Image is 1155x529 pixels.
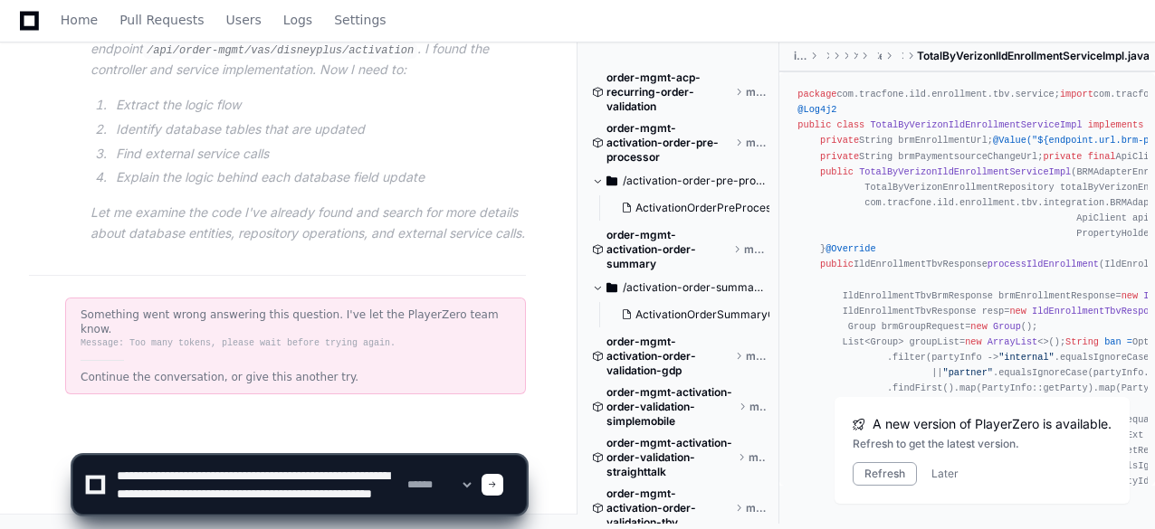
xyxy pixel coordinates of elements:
span: implements [1088,119,1144,130]
span: order-mgmt-activation-order-validation-simplemobile [606,385,735,429]
span: TotalByVerizonIldEnrollmentServiceImpl.java [917,49,1150,63]
span: import [1060,89,1093,99]
span: order-mgmt-activation-order-validation-gdp [606,335,731,378]
span: Pull Requests [119,14,204,25]
span: enrollment [879,49,882,63]
button: /activation-order-pre-processor/src/main/java/com/tracfone/activation/order/pre/processor/controller [592,166,766,195]
span: private [1043,150,1082,161]
span: final [1088,150,1116,161]
button: ActivationOrderSummaryController.java [614,302,769,327]
span: order-mgmt-acp-recurring-order-validation [606,71,731,114]
span: new [1009,305,1026,316]
span: Group [993,320,1021,331]
span: ild-enrollment-tbv [794,49,807,63]
span: ArrayList [988,336,1037,347]
span: ActivationOrderSummaryController.java [635,307,843,322]
p: The user is asking for a detailed analysis of the Disney Plus activation endpoint . I found the c... [91,18,526,80]
div: Something went wrong answering this question. I've let the PlayerZero team know. [81,307,511,336]
span: public [820,259,854,269]
span: Settings [334,14,386,25]
span: @Override [826,243,875,254]
span: order-mgmt-activation-order-summary [606,228,730,271]
span: master [746,85,766,99]
span: private [820,135,859,146]
span: master [746,136,766,150]
span: processIldEnrollment [988,259,1099,269]
li: Extract the logic flow [110,95,526,116]
span: master [749,400,767,414]
span: new [970,320,987,331]
span: ActivationOrderPreProcessorController.java [635,201,863,215]
span: private [820,150,859,161]
span: "internal" [998,352,1055,363]
span: ban [1104,336,1121,347]
span: A new version of PlayerZero is available. [873,415,1112,433]
span: "partner" [943,367,993,378]
span: @Log4j2 [797,104,836,115]
span: new [965,336,981,347]
span: order-mgmt-activation-order-pre-processor [606,121,731,165]
span: /activation-order-pre-processor/src/main/java/com/tracfone/activation/order/pre/processor/controller [623,174,766,188]
span: class [836,119,864,130]
li: Identify database tables that are updated [110,119,526,140]
span: public [820,165,854,176]
span: Home [61,14,98,25]
div: Refresh to get the latest version. [853,437,1112,451]
svg: Directory [606,170,617,192]
span: /activation-order-summary/src/main/java/com/tracfone/activation/order/summary/controller [623,280,766,295]
div: Continue the conversation, or give this another try. [81,370,511,384]
p: Let me examine the code I've already found and search for more details about database entities, r... [91,203,526,244]
span: public [797,119,831,130]
button: /activation-order-summary/src/main/java/com/tracfone/activation/order/summary/controller [592,273,766,302]
span: package [797,89,836,99]
button: Later [931,467,959,481]
span: master [746,349,766,364]
span: master [744,242,766,257]
span: String [1065,336,1099,347]
li: Explain the logic behind each database field update [110,167,526,188]
button: Refresh [853,462,917,486]
button: ActivationOrderPreProcessorController.java [614,195,769,221]
span: TotalByVerizonIldEnrollmentServiceImpl [859,165,1071,176]
svg: Directory [606,277,617,298]
li: Find external service calls [110,144,526,165]
code: /api/order-mgmt/vas/disneyplus/activation [143,43,417,59]
span: Users [226,14,262,25]
span: TotalByVerizonIldEnrollmentServiceImpl [870,119,1082,130]
span: Logs [283,14,312,25]
span: = [1127,336,1132,347]
span: new [1122,289,1138,300]
div: Message: Too many tokens, please wait before trying again. [81,336,511,351]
